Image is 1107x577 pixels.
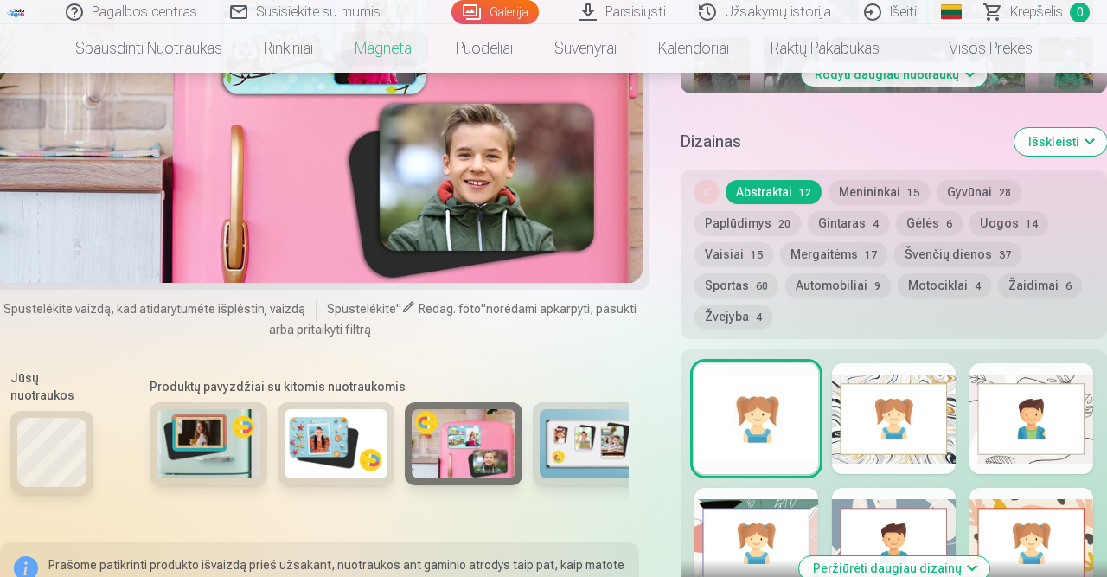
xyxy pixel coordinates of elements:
[873,218,879,230] span: 4
[829,180,930,204] button: Menininkai15
[865,249,877,261] span: 17
[10,369,100,404] h6: Jūsų nuotraukos
[756,280,768,292] span: 60
[396,302,401,316] span: "
[637,24,750,73] a: Kalendoriai
[54,24,243,73] a: Spausdinti nuotraukas
[785,273,891,298] button: Automobiliai9
[694,273,778,298] button: Sportas60
[334,24,435,73] a: Magnetai
[3,300,305,317] span: Spustelėkite vaizdą, kad atidarytumėte išplėstinį vaizdą
[808,211,889,235] button: Gintaras4
[778,218,790,230] span: 20
[1065,280,1072,292] span: 6
[801,62,987,87] button: Rodyti daugiau nuotraukų
[937,180,1021,204] button: Gyvūnai28
[327,302,396,316] span: Spustelėkite
[1026,218,1038,230] span: 14
[1014,128,1107,156] button: Išskleisti
[694,242,773,266] button: Vaisiai15
[896,211,963,235] button: Gėlės6
[7,7,26,17] img: /fa5
[975,280,981,292] span: 4
[534,24,637,73] a: Suvenyrai
[1070,3,1090,22] span: 0
[969,211,1048,235] button: Uogos14
[894,242,1021,266] button: Švenčių dienos37
[780,242,887,266] button: Mergaitėms17
[998,273,1082,298] button: Žaidimai6
[681,130,1001,154] h5: Dizainas
[243,24,334,73] a: Rinkiniai
[726,180,822,204] button: Abstraktai12
[1010,2,1063,22] span: Krepšelis
[435,24,534,73] a: Puodeliai
[874,280,880,292] span: 9
[694,211,801,235] button: Paplūdimys20
[946,218,952,230] span: 6
[799,187,811,199] span: 12
[750,24,900,73] a: Raktų pakabukas
[999,249,1011,261] span: 37
[898,273,991,298] button: Motociklai4
[756,311,762,324] span: 4
[143,378,629,395] h6: Produktų pavyzdžiai su kitomis nuotraukomis
[481,302,486,316] span: "
[907,187,919,199] span: 15
[900,24,1053,73] a: Visos prekės
[694,305,772,329] button: Žvejyba4
[999,187,1011,199] span: 28
[419,302,481,316] span: Redag. foto
[751,249,763,261] span: 15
